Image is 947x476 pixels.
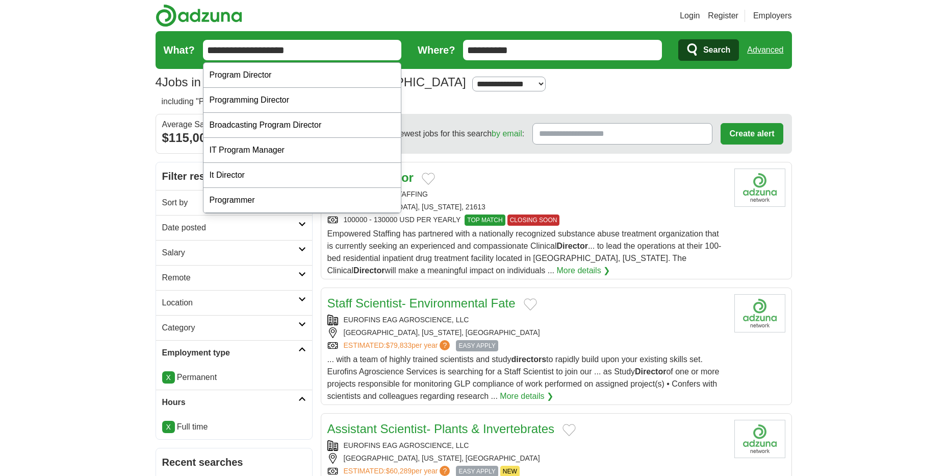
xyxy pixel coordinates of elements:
div: EMPOWERED STAFFING [327,189,726,200]
span: ? [440,340,450,350]
h1: Jobs in [GEOGRAPHIC_DATA], [GEOGRAPHIC_DATA] [156,75,466,89]
a: Date posted [156,215,312,240]
li: Full time [162,421,306,433]
h2: Hours [162,396,298,409]
a: Staff Scientist- Environmental Fate [327,296,516,310]
a: by email [492,129,522,138]
img: Adzuna logo [156,4,242,27]
h2: Filter results [156,162,312,190]
a: Advanced [747,40,783,60]
span: Search [703,40,730,60]
h2: Employment type [162,347,298,359]
strong: directors [511,355,546,364]
img: Company logo [734,169,785,207]
div: Average Salary [162,121,306,129]
h2: Location [162,297,298,309]
strong: Director [353,266,385,275]
div: [GEOGRAPHIC_DATA], [US_STATE], [GEOGRAPHIC_DATA] [327,327,726,338]
span: CLOSING SOON [507,215,560,226]
button: Add to favorite jobs [562,424,576,436]
span: Empowered Staffing has partnered with a nationally recognized substance abuse treatment organizat... [327,229,722,275]
a: Location [156,290,312,315]
div: [GEOGRAPHIC_DATA], [US_STATE], 21613 [327,202,726,212]
a: ESTIMATED:$79,833per year? [344,340,452,351]
img: Company logo [734,420,785,458]
a: More details ❯ [557,265,610,277]
div: IT Program Manager [203,138,401,163]
span: Receive the newest jobs for this search : [350,128,524,140]
h2: Recent searches [162,455,306,470]
span: $60,289 [386,467,412,475]
div: Programmer [203,188,401,213]
a: X [162,421,175,433]
button: Create alert [721,123,783,145]
a: Employment type [156,340,312,365]
a: Hours [156,390,312,415]
a: X [162,371,175,384]
span: $79,833 [386,341,412,349]
div: Broadcasting Program Director [203,113,401,138]
div: 100000 - 130000 USD PER YEARLY [327,215,726,226]
div: Program Director [203,63,401,88]
div: $115,000 [162,129,306,147]
a: Employers [753,10,792,22]
a: Login [680,10,700,22]
img: Company logo [734,294,785,332]
a: Salary [156,240,312,265]
a: Register [708,10,738,22]
button: Add to favorite jobs [422,173,435,185]
a: More details ❯ [500,390,553,402]
strong: Director [557,242,588,250]
h2: Date posted [162,222,298,234]
li: Permanent [162,371,306,384]
h2: including "Program" and "Director" [162,96,319,108]
button: Add to favorite jobs [524,298,537,311]
h2: Category [162,322,298,334]
a: Sort by [156,190,312,215]
h2: Sort by [162,197,298,209]
span: TOP MATCH [465,215,505,226]
a: Category [156,315,312,340]
span: 4 [156,73,162,91]
h2: Remote [162,272,298,284]
label: Where? [418,42,455,58]
a: Remote [156,265,312,290]
strong: Director [635,367,666,376]
span: ... with a team of highly trained scientists and study to rapidly build upon your existing skills... [327,355,720,400]
h2: Salary [162,247,298,259]
span: EASY APPLY [456,340,498,351]
div: [GEOGRAPHIC_DATA], [US_STATE], [GEOGRAPHIC_DATA] [327,453,726,464]
span: ? [440,466,450,476]
div: It Director [203,163,401,188]
label: What? [164,42,195,58]
button: Search [678,39,739,61]
a: Assistant Scientist- Plants & Invertebrates [327,422,555,436]
div: EUROFINS EAG AGROSCIENCE, LLC [327,440,726,451]
div: Programming Director [203,88,401,113]
div: EUROFINS EAG AGROSCIENCE, LLC [327,315,726,325]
